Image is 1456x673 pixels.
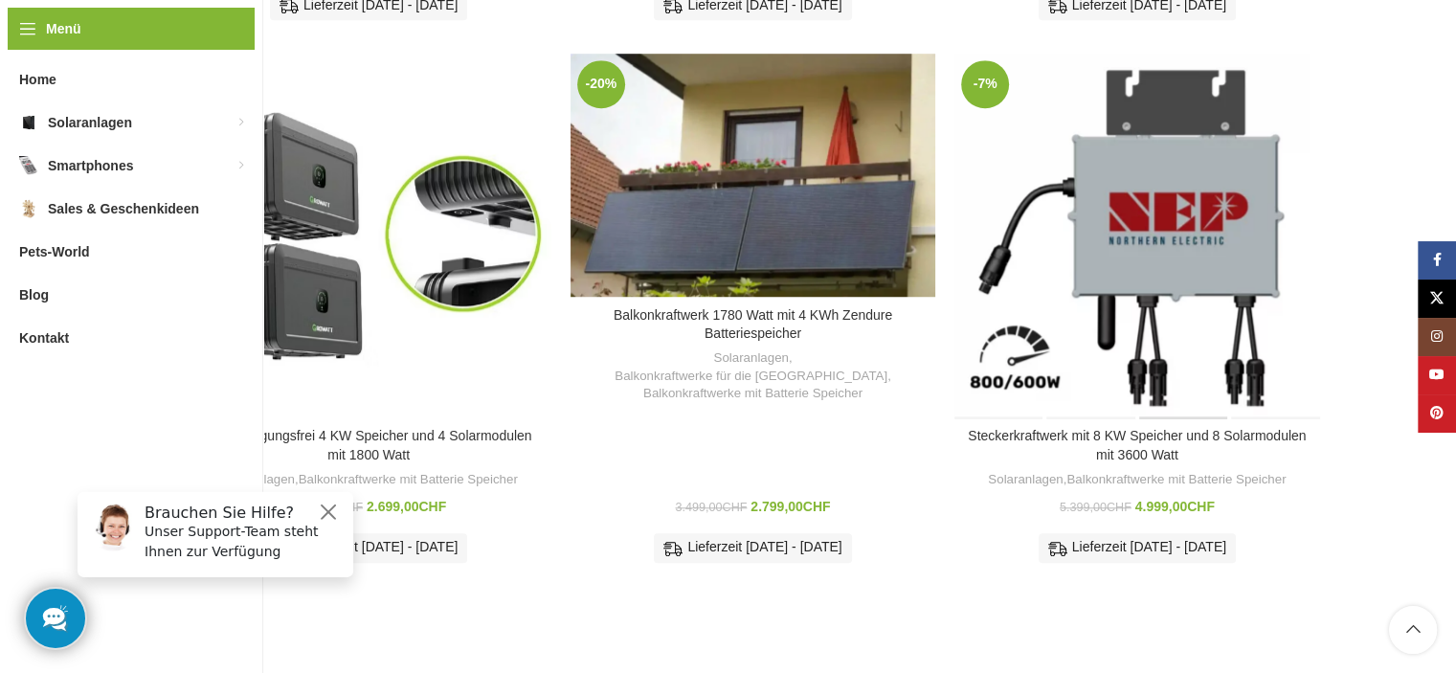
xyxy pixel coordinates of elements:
[750,499,830,514] bdi: 2.799,00
[367,499,446,514] bdi: 2.699,00
[1066,471,1286,489] a: Balkonkraftwerke mit Batterie Speicher
[988,471,1063,489] a: Solaranlagen
[48,148,133,183] span: Smartphones
[615,368,887,386] a: Balkonkraftwerke für die [GEOGRAPHIC_DATA]
[713,349,788,368] a: Solaranlagen
[803,499,831,514] span: CHF
[1418,394,1456,433] a: Pinterest Social Link
[27,27,75,75] img: Customer service
[19,321,69,355] span: Kontakt
[968,428,1306,462] a: Steckerkraftwerk mit 8 KW Speicher und 8 Solarmodulen mit 3600 Watt
[654,533,851,562] div: Lieferzeit [DATE] - [DATE]
[577,60,625,108] span: -20%
[1187,499,1215,514] span: CHF
[1060,501,1131,514] bdi: 5.399,00
[196,471,542,489] div: ,
[954,54,1319,418] a: Steckerkraftwerk mit 8 KW Speicher und 8 Solarmodulen mit 3600 Watt
[961,60,1009,108] span: -7%
[48,105,132,140] span: Solaranlagen
[1107,501,1131,514] span: CHF
[270,533,467,562] div: Lieferzeit [DATE] - [DATE]
[206,428,532,462] a: Genehmigungsfrei 4 KW Speicher und 4 Solarmodulen mit 1800 Watt
[48,191,199,226] span: Sales & Geschenkideen
[1418,241,1456,280] a: Facebook Social Link
[964,471,1310,489] div: ,
[82,45,280,85] p: Unser Support-Team steht Ihnen zur Verfügung
[1389,606,1437,654] a: Scroll to top button
[418,499,446,514] span: CHF
[19,235,90,269] span: Pets-World
[19,113,38,132] img: Solaranlagen
[614,307,892,342] a: Balkonkraftwerk 1780 Watt mit 4 KWh Zendure Batteriespeicher
[1418,356,1456,394] a: YouTube Social Link
[299,471,518,489] a: Balkonkraftwerke mit Batterie Speicher
[1135,499,1215,514] bdi: 4.999,00
[255,24,278,47] button: Close
[1418,280,1456,318] a: X Social Link
[571,54,935,298] a: Balkonkraftwerk 1780 Watt mit 4 KWh Zendure Batteriespeicher
[19,156,38,175] img: Smartphones
[643,385,862,403] a: Balkonkraftwerke mit Batterie Speicher
[19,278,49,312] span: Blog
[675,501,747,514] bdi: 3.499,00
[580,349,926,403] div: , ,
[46,18,81,39] span: Menü
[722,501,747,514] span: CHF
[1039,533,1236,562] div: Lieferzeit [DATE] - [DATE]
[19,199,38,218] img: Sales & Geschenkideen
[187,54,551,418] a: Genehmigungsfrei 4 KW Speicher und 4 Solarmodulen mit 1800 Watt
[1418,318,1456,356] a: Instagram Social Link
[19,62,56,97] span: Home
[82,27,280,45] h6: Brauchen Sie Hilfe?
